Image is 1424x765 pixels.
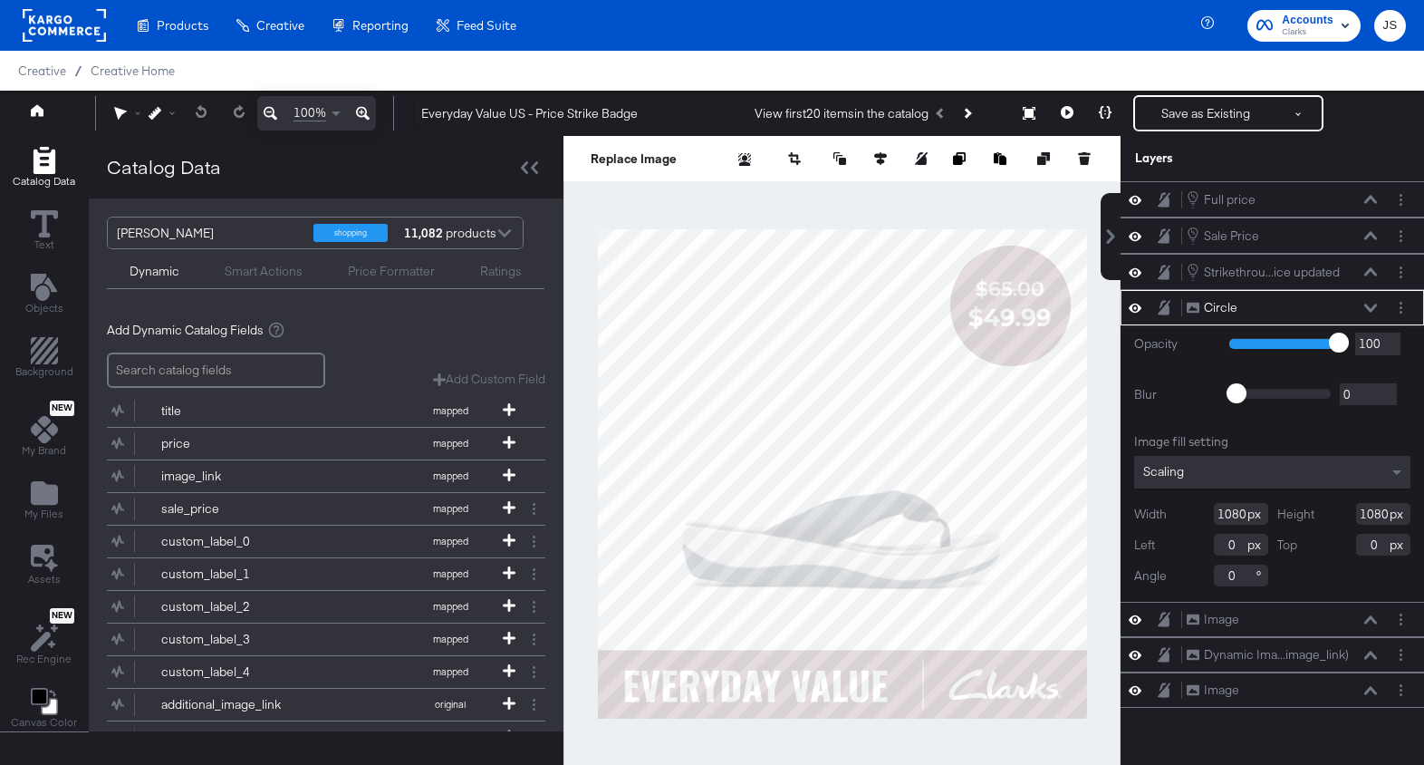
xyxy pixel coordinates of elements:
[480,263,522,280] div: Ratings
[18,63,66,78] span: Creative
[15,364,73,379] span: Background
[11,397,77,464] button: NewMy Brand
[1134,433,1410,450] div: Image fill setting
[1277,537,1297,554] label: Top
[225,263,303,280] div: Smart Actions
[1186,226,1260,246] button: Sale Price
[107,395,523,427] button: titlemapped
[1134,335,1216,353] label: Opacity
[50,402,74,414] span: New
[1134,506,1167,523] label: Width
[107,322,264,339] span: Add Dynamic Catalog Fields
[1391,681,1410,700] button: Layer Options
[1282,25,1333,40] span: Clarks
[2,142,86,194] button: Add Rectangle
[1134,567,1167,585] label: Angle
[1186,298,1238,317] button: Circle
[107,395,545,427] div: titlemapped
[400,698,500,711] span: original
[1247,10,1361,42] button: AccountsClarks
[1135,150,1320,167] div: Layers
[400,404,500,417] span: mapped
[11,715,77,730] span: Canvas Color
[161,533,293,550] div: custom_label_0
[107,428,545,460] div: pricemapped
[994,152,1006,165] svg: Paste image
[433,371,545,388] div: Add Custom Field
[107,154,221,180] div: Catalog Data
[34,237,54,252] span: Text
[1186,610,1240,629] button: Image
[161,566,293,583] div: custom_label_1
[953,150,971,168] button: Copy image
[157,18,208,33] span: Products
[1277,506,1314,523] label: Height
[161,696,293,713] div: additional_image_link
[1204,682,1239,699] div: Image
[1135,97,1276,130] button: Save as Existing
[107,526,523,557] button: custom_label_0mapped
[22,443,66,458] span: My Brand
[161,500,293,518] div: sale_price
[1381,15,1399,36] span: JS
[352,18,409,33] span: Reporting
[313,224,388,242] div: shopping
[91,63,175,78] a: Creative Home
[1134,386,1216,403] label: Blur
[20,206,69,257] button: Text
[400,567,500,580] span: mapped
[1282,11,1333,30] span: Accounts
[107,460,545,492] div: image_linkmapped
[107,624,545,655] div: custom_label_3mapped
[400,502,500,515] span: mapped
[107,624,523,655] button: custom_label_3mapped
[1186,262,1341,282] button: Strikethrou...ice updated
[1143,463,1184,479] span: Scaling
[161,631,293,648] div: custom_label_3
[161,598,293,615] div: custom_label_2
[161,435,293,452] div: price
[107,721,545,753] div: add_image_fixed4custom
[1204,299,1237,316] div: Circle
[107,689,523,721] button: additional_image_linkoriginal
[400,470,500,482] span: mapped
[994,150,1012,168] button: Paste image
[107,656,545,688] div: custom_label_4mapped
[1204,611,1239,628] div: Image
[28,572,61,586] span: Assets
[1391,610,1410,629] button: Layer Options
[107,493,523,525] button: sale_pricemapped
[400,600,500,613] span: mapped
[1134,537,1155,554] label: Left
[107,460,523,492] button: image_linkmapped
[1374,10,1406,42] button: JS
[755,105,928,122] div: View first 20 items in the catalog
[107,526,545,557] div: custom_label_0mapped
[1204,228,1259,245] div: Sale Price
[1391,190,1410,209] button: Layer Options
[25,301,63,315] span: Objects
[107,591,545,623] div: custom_label_2mapped
[107,656,523,688] button: custom_label_4mapped
[107,428,523,460] button: pricemapped
[348,263,435,280] div: Price Formatter
[1391,298,1410,317] button: Layer Options
[1186,645,1350,664] button: Dynamic Ima...image_link)
[738,153,751,166] svg: Remove background
[401,218,446,248] strong: 11,082
[14,269,74,321] button: Add Text
[591,150,677,168] button: Replace Image
[5,334,84,385] button: Add Rectangle
[954,97,979,130] button: Next Product
[5,604,82,672] button: NewRec Engine
[130,263,179,280] div: Dynamic
[1391,645,1410,664] button: Layer Options
[50,610,74,622] span: New
[400,535,500,547] span: mapped
[1391,227,1410,246] button: Layer Options
[14,476,74,528] button: Add Files
[17,539,72,592] button: Assets
[161,402,293,420] div: title
[107,558,545,590] div: custom_label_1mapped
